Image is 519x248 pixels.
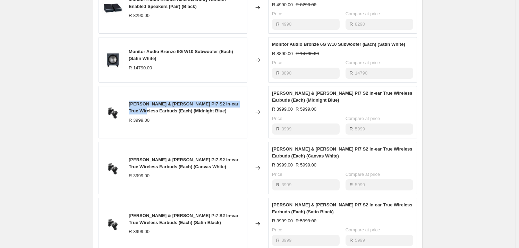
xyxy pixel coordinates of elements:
div: R 8890.00 [272,50,293,57]
span: R [350,238,353,243]
strike: R 8290.00 [296,1,316,8]
span: Price [272,60,282,65]
span: R [350,182,353,187]
span: R [276,22,279,27]
span: [PERSON_NAME] & [PERSON_NAME] Pi7 S2 In-ear True Wireless Earbuds (Each) (Midnight Blue) [129,101,238,113]
span: R [276,70,279,76]
span: [PERSON_NAME] & [PERSON_NAME] Pi7 S2 In-ear True Wireless Earbuds (Each) (Satin Black) [129,213,238,225]
span: Price [272,172,282,177]
div: R 8290.00 [129,12,150,19]
div: R 14790.00 [129,65,152,71]
div: R 3999.00 [272,106,293,113]
span: R [276,126,279,131]
strike: R 5999.00 [296,106,316,113]
strike: R 14790.00 [296,50,319,57]
span: [PERSON_NAME] & [PERSON_NAME] Pi7 S2 In-ear True Wireless Earbuds (Each) (Canvas White) [272,146,412,159]
span: Compare at price [346,116,380,121]
span: Monitor Audio Bronze 6G W10 Subwoofer (Each) (Satin White) [129,49,233,61]
span: R [276,238,279,243]
span: Compare at price [346,227,380,232]
div: R 3999.00 [272,162,293,169]
strike: R 5999.00 [296,162,316,169]
span: [PERSON_NAME] & [PERSON_NAME] Pi7 S2 In-ear True Wireless Earbuds (Each) (Midnight Blue) [272,91,412,103]
span: Price [272,227,282,232]
span: [PERSON_NAME] & [PERSON_NAME] Pi7 S2 In-ear True Wireless Earbuds (Each) (Satin Black) [272,202,412,214]
div: R 3999.00 [272,217,293,224]
div: R 3999.00 [129,117,150,124]
span: [PERSON_NAME] & [PERSON_NAME] Pi7 S2 In-ear True Wireless Earbuds (Each) (Canvas White) [129,157,238,169]
strike: R 5999.00 [296,217,316,224]
span: R [350,70,353,76]
span: Price [272,11,282,16]
span: Monitor Audio Bronze 6G W10 Subwoofer (Each) (Satin White) [272,42,405,47]
img: BW-PI7-S2-SB-1_80x.png [102,157,123,178]
img: Monitor-Audio-Bronze-6G-W10-Black_80x.jpg [102,50,123,70]
span: Compare at price [346,60,380,65]
img: BW-PI7-S2-SB-1_80x.png [102,213,123,234]
span: Compare at price [346,172,380,177]
span: R [350,126,353,131]
div: R 3999.00 [129,228,150,235]
div: R 3999.00 [129,172,150,179]
div: R 4990.00 [272,1,293,8]
span: Compare at price [346,11,380,16]
span: R [350,22,353,27]
img: BW-PI7-S2-SB-1_80x.png [102,102,123,122]
span: Price [272,116,282,121]
span: R [276,182,279,187]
